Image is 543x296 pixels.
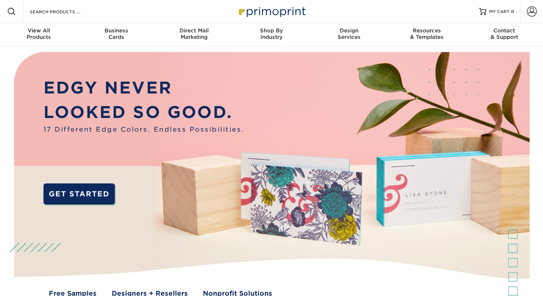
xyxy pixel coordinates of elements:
[43,76,244,100] p: EDGY NEVER
[233,27,310,34] span: Shop By
[388,27,465,40] div: & Templates
[155,27,233,40] div: Marketing
[310,23,388,46] a: DesignServices
[155,27,233,34] span: Direct Mail
[155,23,233,46] a: Direct MailMarketing
[388,23,465,46] a: Resources& Templates
[310,27,388,40] div: Services
[511,9,514,14] span: 0
[465,23,543,46] a: Contact& Support
[29,7,99,16] input: SEARCH PRODUCTS.....
[388,27,465,34] span: Resources
[233,27,310,40] div: Industry
[465,27,543,40] div: & Support
[43,100,244,124] p: LOOKED SO GOOD.
[233,23,310,46] a: Shop ByIndustry
[78,27,155,34] span: Business
[78,23,155,46] a: BusinessCards
[78,27,155,40] div: Cards
[236,4,307,19] img: Primoprint
[489,9,510,15] span: MY CART
[43,124,244,134] span: 17 Different Edge Colors. Endless Possibilities.
[310,27,388,34] span: Design
[43,183,115,205] a: GET STARTED
[465,27,543,34] span: Contact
